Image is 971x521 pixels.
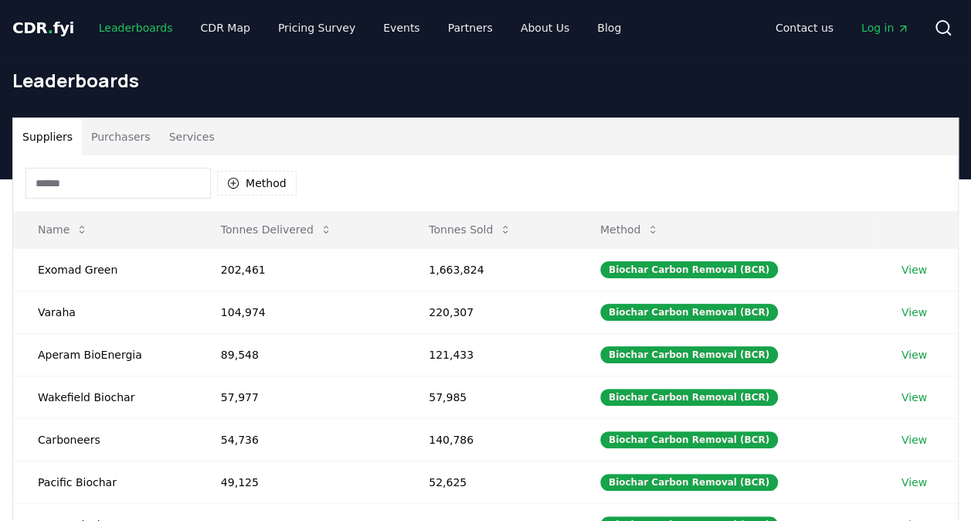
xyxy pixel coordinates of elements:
[585,14,633,42] a: Blog
[48,19,53,37] span: .
[13,291,196,333] td: Varaha
[12,17,74,39] a: CDR.fyi
[901,432,927,448] a: View
[600,474,778,491] div: Biochar Carbon Removal (BCR)
[12,19,74,37] span: CDR fyi
[600,346,778,363] div: Biochar Carbon Removal (BCR)
[508,14,582,42] a: About Us
[13,461,196,503] td: Pacific Biochar
[13,333,196,376] td: Aperam BioEnergia
[13,118,82,155] button: Suppliers
[266,14,368,42] a: Pricing Survey
[13,418,196,461] td: Carboneers
[404,248,575,291] td: 1,663,824
[196,418,404,461] td: 54,736
[188,14,263,42] a: CDR Map
[600,431,778,448] div: Biochar Carbon Removal (BCR)
[588,214,672,245] button: Method
[196,376,404,418] td: 57,977
[13,376,196,418] td: Wakefield Biochar
[196,248,404,291] td: 202,461
[404,418,575,461] td: 140,786
[217,171,297,196] button: Method
[196,461,404,503] td: 49,125
[763,14,846,42] a: Contact us
[371,14,432,42] a: Events
[436,14,505,42] a: Partners
[25,214,100,245] button: Name
[861,20,909,36] span: Log in
[600,304,778,321] div: Biochar Carbon Removal (BCR)
[12,68,959,93] h1: Leaderboards
[404,376,575,418] td: 57,985
[416,214,524,245] button: Tonnes Sold
[404,291,575,333] td: 220,307
[404,461,575,503] td: 52,625
[763,14,922,42] nav: Main
[600,261,778,278] div: Biochar Carbon Removal (BCR)
[87,14,185,42] a: Leaderboards
[82,118,160,155] button: Purchasers
[196,291,404,333] td: 104,974
[160,118,224,155] button: Services
[901,347,927,363] a: View
[13,248,196,291] td: Exomad Green
[901,305,927,320] a: View
[901,390,927,405] a: View
[196,333,404,376] td: 89,548
[209,214,345,245] button: Tonnes Delivered
[404,333,575,376] td: 121,433
[901,262,927,278] a: View
[600,389,778,406] div: Biochar Carbon Removal (BCR)
[901,475,927,490] a: View
[849,14,922,42] a: Log in
[87,14,633,42] nav: Main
